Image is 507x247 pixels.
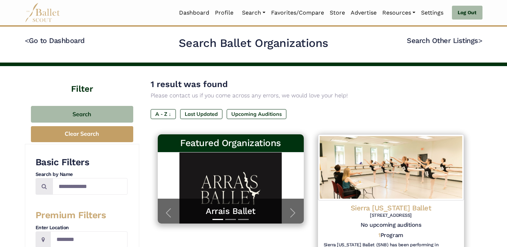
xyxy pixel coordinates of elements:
[379,5,418,20] a: Resources
[31,126,133,142] button: Clear Search
[31,106,133,123] button: Search
[36,224,128,231] h4: Enter Location
[452,6,482,20] a: Log Out
[407,36,482,45] a: Search Other Listings>
[324,203,458,213] h4: Sierra [US_STATE] Ballet
[165,206,297,217] a: Arrais Ballet
[179,36,328,51] h2: Search Ballet Organizations
[268,5,327,20] a: Favorites/Compare
[151,109,176,119] label: A - Z ↓
[176,5,212,20] a: Dashboard
[324,213,458,219] h6: [STREET_ADDRESS]
[151,79,228,89] span: 1 result was found
[225,215,236,224] button: Slide 2
[180,109,222,119] label: Last Updated
[378,232,403,239] h5: Program
[151,91,471,100] p: Please contact us if you come across any errors, we would love your help!
[36,209,128,221] h3: Premium Filters
[418,5,446,20] a: Settings
[25,36,29,45] code: <
[36,171,128,178] h4: Search by Name
[378,232,381,238] span: 1
[53,178,128,195] input: Search by names...
[324,221,458,229] h5: No upcoming auditions
[163,137,298,149] h3: Featured Organizations
[318,134,464,200] img: Logo
[212,215,223,224] button: Slide 1
[25,36,85,45] a: <Go to Dashboard
[212,5,236,20] a: Profile
[238,215,249,224] button: Slide 3
[227,109,286,119] label: Upcoming Auditions
[327,5,348,20] a: Store
[25,66,139,95] h4: Filter
[36,156,128,168] h3: Basic Filters
[239,5,268,20] a: Search
[348,5,379,20] a: Advertise
[478,36,482,45] code: >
